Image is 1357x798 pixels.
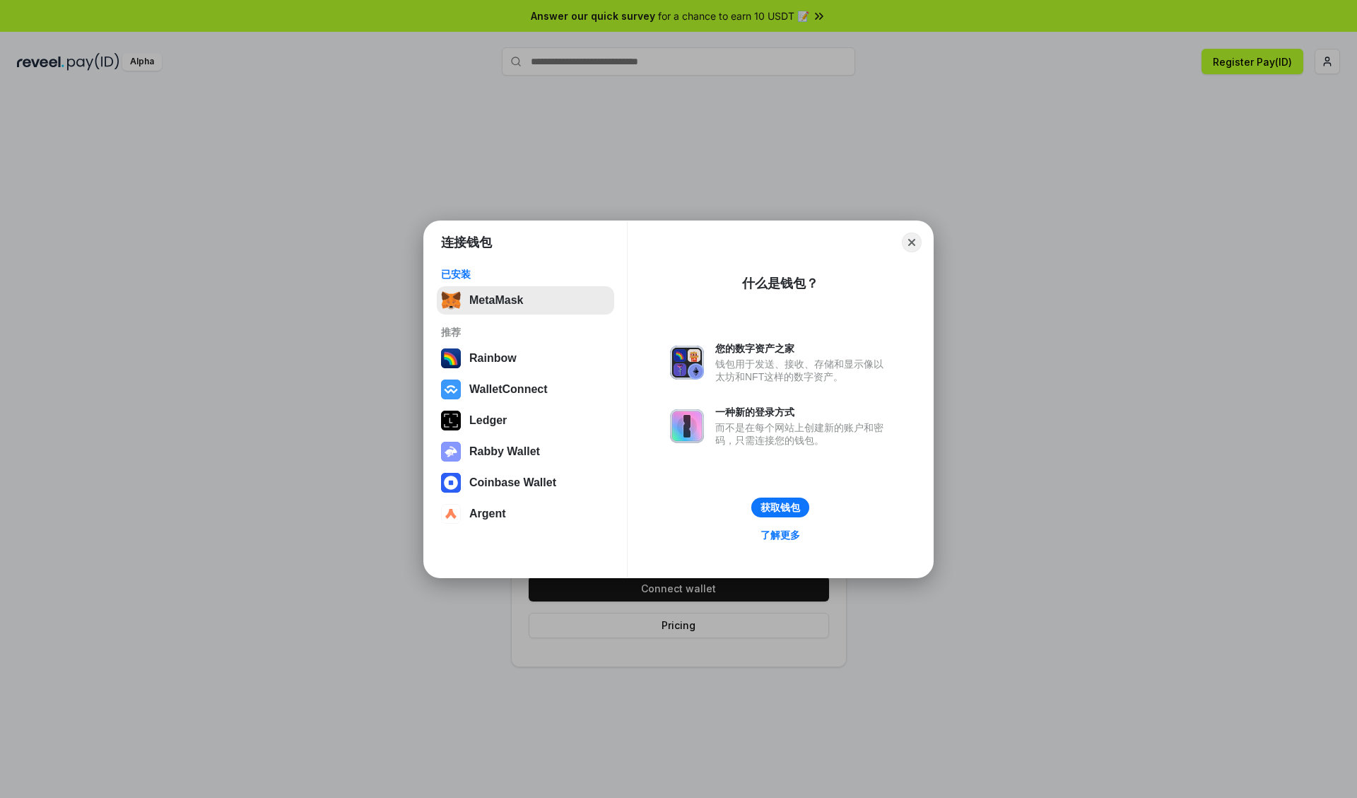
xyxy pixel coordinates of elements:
[752,526,809,544] a: 了解更多
[441,268,610,281] div: 已安装
[441,504,461,524] img: svg+xml,%3Csvg%20width%3D%2228%22%20height%3D%2228%22%20viewBox%3D%220%200%2028%2028%22%20fill%3D...
[715,421,891,447] div: 而不是在每个网站上创建新的账户和密码，只需连接您的钱包。
[715,406,891,418] div: 一种新的登录方式
[715,342,891,355] div: 您的数字资产之家
[469,414,507,427] div: Ledger
[469,476,556,489] div: Coinbase Wallet
[469,445,540,458] div: Rabby Wallet
[441,348,461,368] img: svg+xml,%3Csvg%20width%3D%22120%22%20height%3D%22120%22%20viewBox%3D%220%200%20120%20120%22%20fil...
[469,383,548,396] div: WalletConnect
[469,294,523,307] div: MetaMask
[441,473,461,493] img: svg+xml,%3Csvg%20width%3D%2228%22%20height%3D%2228%22%20viewBox%3D%220%200%2028%2028%22%20fill%3D...
[441,411,461,430] img: svg+xml,%3Csvg%20xmlns%3D%22http%3A%2F%2Fwww.w3.org%2F2000%2Fsvg%22%20width%3D%2228%22%20height%3...
[760,529,800,541] div: 了解更多
[902,233,922,252] button: Close
[760,501,800,514] div: 获取钱包
[742,275,818,292] div: 什么是钱包？
[441,442,461,462] img: svg+xml,%3Csvg%20xmlns%3D%22http%3A%2F%2Fwww.w3.org%2F2000%2Fsvg%22%20fill%3D%22none%22%20viewBox...
[670,409,704,443] img: svg+xml,%3Csvg%20xmlns%3D%22http%3A%2F%2Fwww.w3.org%2F2000%2Fsvg%22%20fill%3D%22none%22%20viewBox...
[751,498,809,517] button: 获取钱包
[469,507,506,520] div: Argent
[437,286,614,315] button: MetaMask
[469,352,517,365] div: Rainbow
[437,500,614,528] button: Argent
[715,358,891,383] div: 钱包用于发送、接收、存储和显示像以太坊和NFT这样的数字资产。
[441,234,492,251] h1: 连接钱包
[441,326,610,339] div: 推荐
[441,380,461,399] img: svg+xml,%3Csvg%20width%3D%2228%22%20height%3D%2228%22%20viewBox%3D%220%200%2028%2028%22%20fill%3D...
[437,344,614,372] button: Rainbow
[437,438,614,466] button: Rabby Wallet
[437,406,614,435] button: Ledger
[437,469,614,497] button: Coinbase Wallet
[441,291,461,310] img: svg+xml,%3Csvg%20fill%3D%22none%22%20height%3D%2233%22%20viewBox%3D%220%200%2035%2033%22%20width%...
[670,346,704,380] img: svg+xml,%3Csvg%20xmlns%3D%22http%3A%2F%2Fwww.w3.org%2F2000%2Fsvg%22%20fill%3D%22none%22%20viewBox...
[437,375,614,404] button: WalletConnect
